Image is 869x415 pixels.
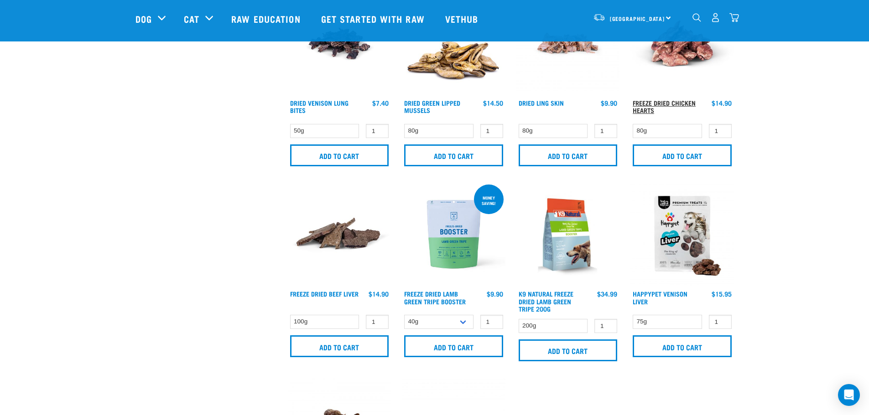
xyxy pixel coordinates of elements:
a: Happypet Venison Liver [633,292,687,302]
a: Vethub [436,0,490,37]
input: Add to cart [290,335,389,357]
input: 1 [366,124,389,138]
div: $14.90 [369,290,389,297]
div: $7.40 [372,99,389,107]
div: Money saving! [474,191,504,210]
a: Freeze Dried Beef Liver [290,292,359,295]
input: Add to cart [404,144,503,166]
div: $9.90 [487,290,503,297]
div: $14.50 [483,99,503,107]
img: van-moving.png [593,13,605,21]
input: Add to cart [404,335,503,357]
a: Dried Ling Skin [519,101,564,104]
img: user.png [711,13,720,22]
a: K9 Natural Freeze Dried Lamb Green Tripe 200g [519,292,573,310]
input: 1 [480,315,503,329]
a: Dried Venison Lung Bites [290,101,349,112]
input: 1 [594,124,617,138]
a: Cat [184,12,199,26]
input: 1 [709,124,732,138]
div: $34.99 [597,290,617,297]
img: home-icon-1@2x.png [692,13,701,22]
span: [GEOGRAPHIC_DATA] [610,17,665,20]
input: 1 [709,315,732,329]
img: Happy Pet Venison Liver New Package [630,183,734,286]
img: home-icon@2x.png [729,13,739,22]
input: Add to cart [633,335,732,357]
div: $14.90 [712,99,732,107]
a: Get started with Raw [312,0,436,37]
input: Add to cart [519,339,618,361]
div: $9.90 [601,99,617,107]
a: Freeze Dried Lamb Green Tripe Booster [404,292,466,302]
div: Open Intercom Messenger [838,384,860,406]
img: Freeze Dried Lamb Green Tripe [402,183,505,286]
a: Raw Education [222,0,312,37]
div: $15.95 [712,290,732,297]
input: 1 [366,315,389,329]
img: K9 Square [516,183,620,286]
input: Add to cart [519,144,618,166]
img: Stack Of Freeze Dried Beef Liver For Pets [288,183,391,286]
a: Dog [135,12,152,26]
input: Add to cart [290,144,389,166]
input: 1 [594,319,617,333]
input: 1 [480,124,503,138]
input: Add to cart [633,144,732,166]
a: Freeze Dried Chicken Hearts [633,101,696,112]
a: Dried Green Lipped Mussels [404,101,460,112]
